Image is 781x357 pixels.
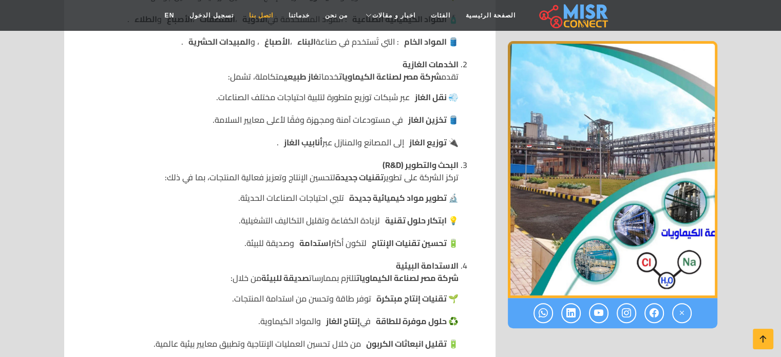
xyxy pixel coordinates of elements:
strong: 🛢️ المواد الخام [404,35,459,48]
a: الفئات [423,6,458,25]
a: من نحن [317,6,355,25]
strong: 🔌 توزيع الغاز [409,136,459,148]
li: تلبي احتياجات الصناعات الحديثة. [101,192,459,204]
p: تقدم خدمات متكاملة، تشمل: [101,58,459,83]
a: اخبار و مقالات [355,6,423,25]
strong: الأصباغ [264,35,290,48]
strong: ♻️ حلول موفرة للطاقة [376,315,459,327]
strong: 💡 ابتكار حلول تقنية [385,214,459,227]
strong: الاستدامة البيئية [396,258,459,273]
strong: 🔬 تطوير مواد كيميائية جديدة [349,192,459,204]
strong: غاز طبيعي [284,69,319,84]
li: لتكون أكثر وصديقة للبيئة. [101,237,459,249]
strong: شركة مصر لصناعة الكيماويات [339,69,441,84]
li: توفر طاقة وتحسن من استدامة المنتجات. [101,292,459,305]
a: خدماتنا [281,6,317,25]
li: : التي تُستخدم في صناعة ، ، و . [101,35,459,48]
a: اتصل بنا [241,6,281,25]
li: لزيادة الكفاءة وتقليل التكاليف التشغيلية. [101,214,459,227]
strong: أنابيب الغاز [284,136,322,148]
img: شركة مصر لصناعة الكيماويات [508,41,717,298]
strong: 💨 نقل الغاز [415,91,459,103]
li: في مستودعات آمنة ومجهزة وفقًا لأعلى معايير السلامة. [101,114,459,126]
strong: المبيدات الحشرية [188,35,251,48]
div: 1 / 1 [508,41,717,298]
li: من خلال تحسين العمليات الإنتاجية وتطبيق معايير بيئية عالمية. [101,337,459,350]
strong: إنتاج الغاز [326,315,360,327]
p: تلتزم بممارسات من خلال: [101,259,459,284]
strong: شركة مصر لصناعة الكيماويات [356,270,459,286]
strong: 🔋 تحسين تقنيات الإنتاج [372,237,459,249]
li: في والمواد الكيماوية. [101,315,459,327]
span: اخبار و مقالات [372,11,415,20]
strong: استدامة [299,237,331,249]
strong: 🌱 تقنيات إنتاج مبتكرة [376,292,459,305]
strong: تقنيات جديدة [335,170,384,185]
strong: 🛢️ تخزين الغاز [408,114,459,126]
strong: البناء [297,35,316,48]
img: main.misr_connect [539,3,608,28]
p: تركز الشركة على تطوير لتحسين الإنتاج وتعزيز فعالية المنتجات، بما في ذلك: [101,159,459,183]
li: إلى المصانع والمنازل عبر . [101,136,459,148]
a: تسجيل الدخول [182,6,241,25]
strong: صديقة للبيئة [261,270,309,286]
strong: البحث والتطوير (R&D) [383,157,459,173]
strong: 🔋 تقليل انبعاثات الكربون [366,337,459,350]
a: EN [157,6,182,25]
strong: الخدمات الغازية [403,57,459,72]
li: عبر شبكات توزيع متطورة لتلبية احتياجات مختلف الصناعات. [101,91,459,103]
a: الصفحة الرئيسية [458,6,523,25]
